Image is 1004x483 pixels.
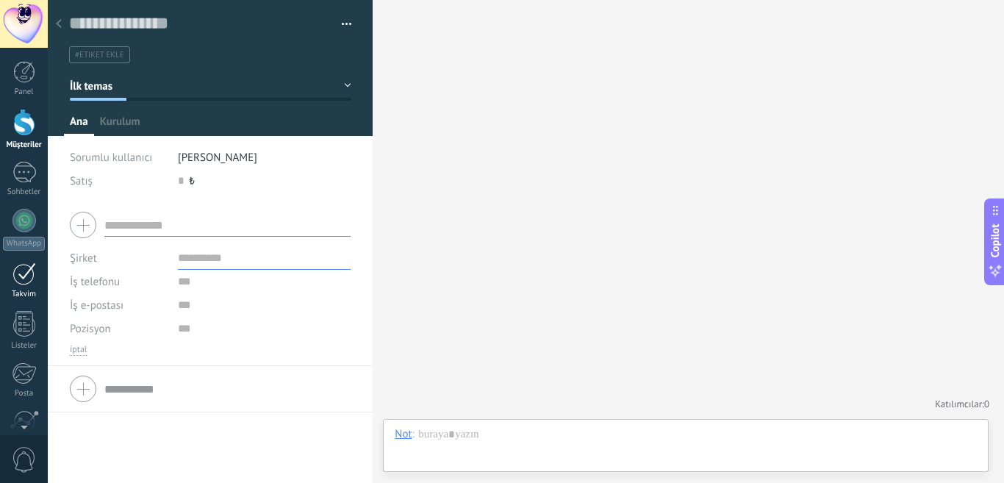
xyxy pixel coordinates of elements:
[70,115,88,136] span: Ana
[3,87,46,97] div: Panel
[70,275,120,289] span: İş telefonu
[70,146,167,169] div: Sorumlu kullanıcı
[70,253,97,264] label: Şirket
[70,151,152,165] span: Sorumlu kullanıcı
[935,398,989,410] a: Katılımcılar:0
[70,293,123,317] button: İş e-postası
[70,270,120,293] button: İş telefonu
[100,115,140,136] span: Kurulum
[412,427,415,442] span: :
[3,237,45,251] div: WhatsApp
[984,398,989,410] span: 0
[70,344,87,356] button: i̇ptal
[75,50,124,60] span: #etiket ekle
[3,140,46,150] div: Müşteriler
[187,174,196,188] span: ₺
[70,174,93,188] span: Satış
[70,317,167,340] div: Pozisyon
[3,187,46,197] div: Sohbetler
[178,151,257,165] span: [PERSON_NAME]
[70,298,123,312] span: İş e-postası
[988,223,1003,257] span: Copilot
[70,323,111,334] span: Pozisyon
[3,341,46,351] div: Listeler
[70,169,167,193] div: Satış
[3,290,46,299] div: Takvim
[3,389,46,398] div: Posta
